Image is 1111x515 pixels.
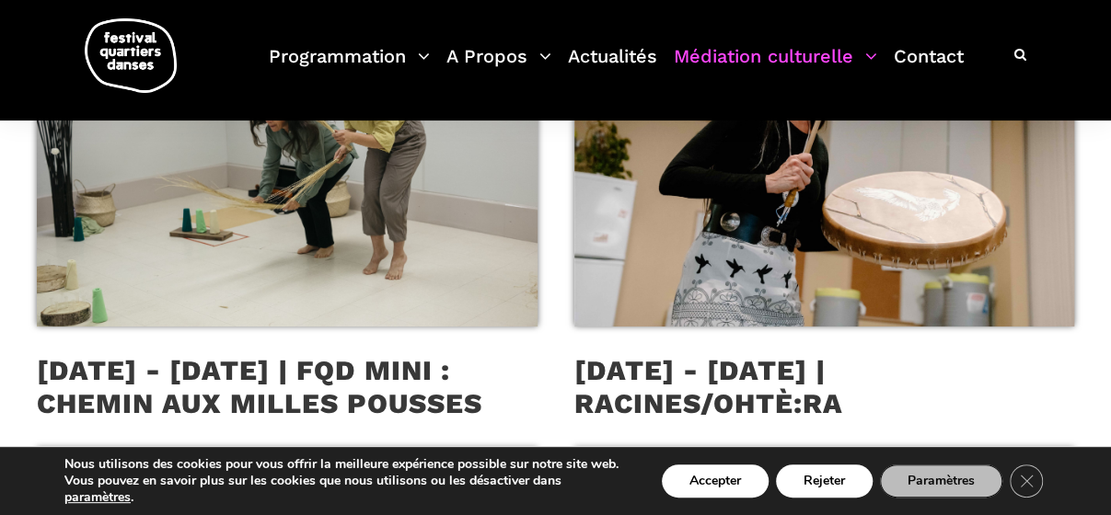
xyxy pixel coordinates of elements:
[1010,464,1043,498] button: Close GDPR Cookie Banner
[64,456,625,473] p: Nous utilisons des cookies pour vous offrir la meilleure expérience possible sur notre site web.
[85,18,177,93] img: logo-fqd-med
[894,40,964,95] a: Contact
[662,464,769,498] button: Accepter
[880,464,1002,498] button: Paramètres
[64,489,131,506] button: paramètres
[64,473,625,506] p: Vous pouvez en savoir plus sur les cookies que nous utilisons ou les désactiver dans .
[269,40,430,95] a: Programmation
[776,464,873,498] button: Rejeter
[574,354,843,419] a: [DATE] - [DATE] | RACINES/OHTÈ:RA
[37,354,482,419] a: [DATE] - [DATE] | FQD MINI : Chemin aux Milles Pousses
[446,40,551,95] a: A Propos
[568,40,657,95] a: Actualités
[674,40,877,95] a: Médiation culturelle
